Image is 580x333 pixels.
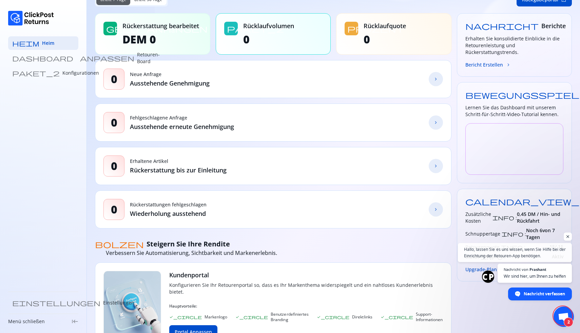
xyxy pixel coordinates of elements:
font: Paket_2 [12,69,60,77]
font: Dashboard anpassen [12,54,134,62]
font: Prozent [347,24,404,33]
font: / Hin- und Rückfahrt [517,211,561,224]
font: Einstellungen [103,299,134,306]
font: 0 [111,202,117,217]
font: Zusätzliche Kosten [465,211,491,224]
font: chevron_forward [433,76,439,82]
font: chevron_forward [433,163,439,169]
font: Verbessern Sie Automatisierung, Sichtbarkeit und Markenerlebnis. [106,249,277,257]
font: 0,45 DM [517,211,536,217]
font: Tagen [526,234,540,240]
font: Steigern Sie Ihre Rendite [147,239,230,248]
font: 7 [552,227,555,234]
font: Retouren-Board [137,51,160,64]
font: heim [12,39,39,47]
img: Logo [8,11,54,25]
a: chevron_forward [429,115,443,130]
a: chevron_forward [429,159,443,173]
font: Bewegungsspiel [465,90,579,99]
font: Berichte [541,22,566,30]
div: Menü schließenkeyboard_tab_rtl [8,318,78,325]
font: Rücklaufquote [364,22,406,30]
font: Heim [42,40,54,46]
font: Info [492,214,514,221]
font: Lernen Sie das Dashboard mit unserem Schritt-für-Schritt-Video-Tutorial kennen. [465,104,559,117]
a: Paket_2 Konfigurationen [8,66,78,80]
font: Konfigurieren Sie Ihr Retourenportal so, dass es Ihr Markenthema widerspiegelt und ein nahtloses ... [169,282,433,295]
font: chevron_forward [433,119,439,126]
font: Erhalten Sie konsolidierte Einblicke in die Retourenleistung und Rückerstattungstrends. [465,35,560,55]
font: check_circle [235,315,268,319]
font: Rückerstattung bis zur Einleitung [130,166,227,174]
font: 0 [111,72,117,86]
font: Ausstehende Genehmigung [130,79,210,87]
font: Wiederholung ausstehend [130,209,206,218]
font: Rücklaufvolumen [243,22,294,30]
font: Hauptvorteile: [169,303,197,309]
font: Ausstehende erneute Genehmigung [130,123,234,131]
font: 0 [111,159,117,173]
font: Paket_2 [227,24,284,33]
font: chevron_forward [506,61,511,68]
span: Nachricht verfassen [524,288,565,300]
font: check_circle [317,315,349,319]
font: Konfigurationen [62,70,99,76]
font: Neue Anfrage [130,71,161,77]
font: Schnuppertage [465,230,500,237]
font: Markenlogo [205,314,228,320]
font: 0 [111,115,117,130]
span: Wir sind hier, um Ihnen zu helfen [504,273,566,279]
button: Bericht erstellenchevron_forward [465,61,511,68]
font: Menü schließen [8,318,45,325]
font: Rückerstattung bearbeitet [122,22,199,30]
font: Benutzerdefiniertes Branding [271,311,309,322]
font: Einstellungen [12,299,100,307]
font: Noch 6 [526,227,542,234]
font: Rückerstattungen fehlgeschlagen [130,201,207,208]
font: check_circle [169,315,202,319]
font: Erhaltene Artikel [130,158,168,164]
span: Prashant [529,267,546,271]
a: Dashboard anpassen Retouren-Board [8,51,78,65]
font: Fehlgeschlagene Anfrage [130,114,187,121]
font: : [516,215,517,221]
a: Einstellungen Einstellungen [8,296,78,310]
a: chevron_forward [429,202,443,217]
font: keyboard_tab_rtl [72,317,78,326]
font: Kundenportal [169,271,209,279]
a: heim Heim [8,36,78,50]
font: Bericht erstellen [465,61,503,68]
font: Geld anhängen [106,24,208,33]
span: Nachricht von [504,267,528,271]
font: 0 [243,32,250,47]
font: Info [502,230,523,237]
span: DEM 0 [122,33,199,46]
font: Nachricht [465,21,539,31]
font: Direktlinks [352,314,372,320]
font: : [525,231,526,237]
font: check_circle [381,315,413,319]
a: chevron_forward [429,72,443,86]
font: 0 [364,32,370,47]
span: 2 [564,317,573,327]
font: chevron_forward [433,206,439,213]
font: Bolzen [95,239,144,249]
span: Hallo, lassen Sie es uns wissen, wenn Sie Hilfe bei der Einrichtung der Retouren-App benötigen. [464,246,566,259]
font: Support-Informationen [416,311,443,322]
div: Chat öffnen [554,307,572,325]
font: von [542,227,551,234]
iframe: YouTube-Videoplayer [465,123,564,175]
